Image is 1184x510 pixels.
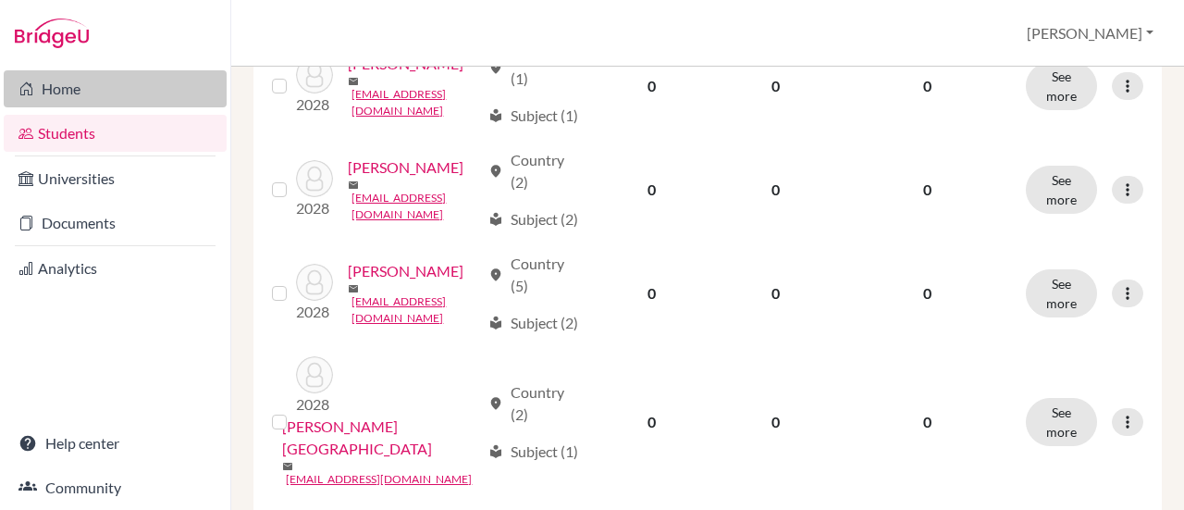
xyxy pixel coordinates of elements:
p: 2028 [296,197,333,219]
p: 0 [851,179,1004,201]
a: Home [4,70,227,107]
a: Universities [4,160,227,197]
td: 0 [712,345,840,499]
a: Community [4,469,227,506]
div: Country (2) [488,149,580,193]
td: 0 [591,34,712,138]
button: See more [1026,269,1097,317]
span: mail [348,180,359,191]
td: 0 [712,138,840,242]
p: 2028 [296,93,333,116]
button: See more [1026,398,1097,446]
p: 0 [851,411,1004,433]
td: 0 [712,34,840,138]
a: [EMAIL_ADDRESS][DOMAIN_NAME] [351,293,479,327]
span: location_on [488,396,503,411]
a: [EMAIL_ADDRESS][DOMAIN_NAME] [351,86,479,119]
a: [EMAIL_ADDRESS][DOMAIN_NAME] [351,190,479,223]
span: location_on [488,164,503,179]
a: [PERSON_NAME][GEOGRAPHIC_DATA] [282,416,479,460]
div: Country (5) [488,253,580,297]
img: Arguello, Sophya [296,160,333,197]
span: local_library [488,316,503,330]
div: Subject (2) [488,208,578,230]
a: [PERSON_NAME] [348,260,463,282]
a: [EMAIL_ADDRESS][DOMAIN_NAME] [286,471,472,488]
div: Country (1) [488,45,580,90]
p: 2028 [296,301,333,323]
td: 0 [591,242,712,345]
a: Documents [4,205,227,242]
span: local_library [488,212,503,227]
a: Students [4,115,227,152]
div: Subject (2) [488,312,578,334]
a: Help center [4,425,227,462]
td: 0 [591,345,712,499]
button: See more [1026,62,1097,110]
p: 2028 [296,393,333,416]
button: [PERSON_NAME] [1018,16,1162,51]
p: 0 [851,75,1004,97]
span: local_library [488,444,503,459]
div: Country (2) [488,381,580,426]
div: Subject (1) [488,105,578,127]
span: location_on [488,60,503,75]
img: Aleman, Fernando [296,56,333,93]
td: 0 [712,242,840,345]
img: Delgado, Francheska [296,356,333,393]
span: mail [348,283,359,294]
img: Bustamante, Aracely [296,264,333,301]
span: local_library [488,108,503,123]
div: Subject (1) [488,441,578,463]
a: [PERSON_NAME] [348,156,463,179]
a: Analytics [4,250,227,287]
img: Bridge-U [15,19,89,48]
span: location_on [488,267,503,282]
td: 0 [591,138,712,242]
button: See more [1026,166,1097,214]
span: mail [348,76,359,87]
span: mail [282,461,293,472]
p: 0 [851,282,1004,305]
